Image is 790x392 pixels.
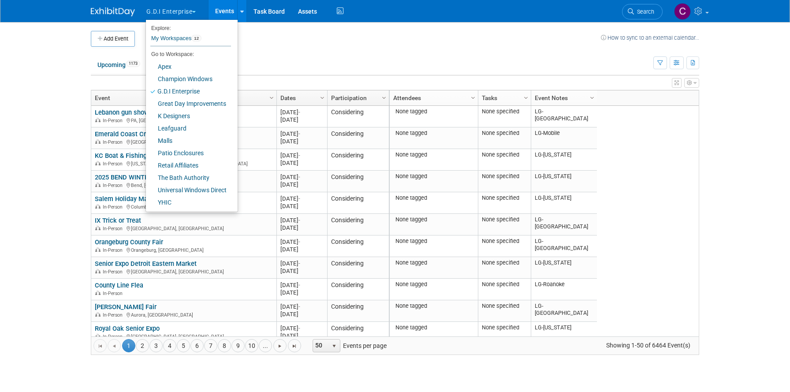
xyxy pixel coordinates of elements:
a: Go to the first page [93,339,107,352]
span: In-Person [103,312,125,318]
span: Column Settings [319,94,326,101]
span: In-Person [103,161,125,167]
span: Showing 1-50 of 6464 Event(s) [598,339,699,351]
div: None specified [482,194,528,202]
div: None tagged [393,302,475,310]
a: Salem Holiday Marketb [95,195,163,203]
a: Orangeburg County Fair [95,238,163,246]
div: None tagged [393,194,475,202]
td: LG-[US_STATE] [531,322,597,343]
img: In-Person Event [95,291,101,295]
a: 7 [204,339,217,352]
div: None tagged [393,151,475,158]
img: In-Person Event [95,312,101,317]
img: In-Person Event [95,183,101,187]
div: None specified [482,238,528,245]
td: Considering [327,127,389,149]
td: LG-[US_STATE] [531,257,597,279]
span: Column Settings [470,94,477,101]
img: In-Person Event [95,204,101,209]
div: PA, [GEOGRAPHIC_DATA] [95,116,272,124]
div: [DATE] [280,260,323,267]
td: LG-[GEOGRAPHIC_DATA] [531,235,597,257]
td: Considering [327,171,389,192]
div: [DATE] [280,303,323,310]
a: Patio Enclosures [146,147,231,159]
a: Upcoming1173 [91,56,147,73]
div: [DATE] [280,173,323,181]
span: In-Person [103,269,125,275]
div: [DATE] [280,217,323,224]
span: - [298,131,300,137]
div: None specified [482,281,528,288]
div: [DATE] [280,310,323,318]
a: 3 [149,339,163,352]
span: In-Person [103,247,125,253]
a: Go to the next page [273,339,287,352]
div: [DATE] [280,281,323,289]
a: Royal Oak Senior Expo [95,325,160,332]
span: - [298,152,300,159]
td: LG-[US_STATE] [531,192,597,214]
span: Go to the last page [291,343,298,350]
a: The Bath Authority [146,172,231,184]
a: 4 [163,339,176,352]
td: LG-Roanoke [531,279,597,300]
span: In-Person [103,183,125,188]
a: G.D.I Enterprise [146,85,231,97]
div: None specified [482,151,528,158]
a: ... [259,339,272,352]
span: Search [634,8,654,15]
a: 9 [231,339,245,352]
div: [DATE] [280,108,323,116]
div: Bend, [GEOGRAPHIC_DATA] [95,181,272,189]
td: Considering [327,149,389,171]
a: 2025 BEND WINTERFEST [95,173,167,181]
a: Tasks [482,90,525,105]
a: Column Settings [380,90,389,104]
span: Column Settings [268,94,275,101]
div: [DATE] [280,246,323,253]
a: IX Trick or Treat [95,217,141,224]
div: None tagged [393,238,475,245]
span: In-Person [103,118,125,123]
td: LG-[GEOGRAPHIC_DATA] [531,214,597,235]
div: None tagged [393,173,475,180]
div: [DATE] [280,138,323,145]
div: None tagged [393,324,475,331]
span: In-Person [103,291,125,296]
div: [DATE] [280,332,323,340]
span: 1173 [126,60,140,67]
span: Column Settings [380,94,388,101]
span: - [298,195,300,202]
div: [DATE] [280,130,323,138]
img: In-Person Event [95,247,101,252]
a: 6 [190,339,204,352]
a: My Workspaces12 [150,31,231,46]
td: Considering [327,322,389,343]
span: In-Person [103,139,125,145]
span: - [298,282,300,288]
div: None tagged [393,108,475,115]
td: Considering [327,257,389,279]
span: 50 [313,340,328,352]
td: Considering [327,106,389,127]
a: 2 [136,339,149,352]
img: In-Person Event [95,269,101,273]
div: [DATE] [280,152,323,159]
td: LG-[GEOGRAPHIC_DATA] [531,300,597,322]
span: - [298,239,300,245]
img: In-Person Event [95,118,101,122]
td: Considering [327,279,389,300]
div: [GEOGRAPHIC_DATA], [GEOGRAPHIC_DATA] [95,138,272,146]
div: None tagged [393,130,475,137]
a: Universal Windows Direct [146,184,231,196]
a: Apex [146,60,231,73]
span: Go to the first page [97,343,104,350]
div: None specified [482,259,528,266]
span: - [298,325,300,332]
a: Column Settings [588,90,597,104]
div: [GEOGRAPHIC_DATA], [GEOGRAPHIC_DATA] [95,332,272,340]
a: Participation [331,90,383,105]
div: None specified [482,130,528,137]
